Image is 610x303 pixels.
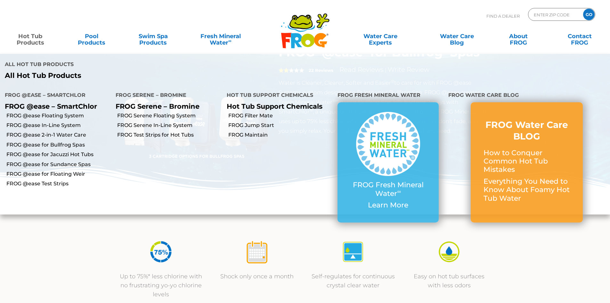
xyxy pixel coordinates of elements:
[6,30,54,43] a: Hot TubProducts
[484,177,570,203] p: Everything You Need to Know About Foamy Hot Tub Water
[245,240,269,264] img: icon-atease-shock-once
[149,240,173,264] img: icon-atease-75percent-less
[437,240,461,264] img: icon-atease-easy-on
[117,112,222,119] a: FROG Serene Floating System
[119,272,203,299] p: Up to 75%* less chlorine with no frustrating yo-yo chlorine levels
[408,272,491,290] p: Easy on hot tub surfaces with less odors
[129,30,177,43] a: Swim SpaProducts
[338,89,439,102] h4: FROG Fresh Mineral Water
[6,180,111,187] a: FROG @ease Test Strips
[227,89,328,102] h4: Hot Tub Support Chemicals
[350,112,426,213] a: FROG Fresh Mineral Water∞ Learn More
[5,72,300,80] a: All Hot Tub Products
[191,30,250,43] a: Fresh MineralWater∞
[6,171,111,178] a: FROG @ease for Floating Weir
[6,112,111,119] a: FROG @ease Floating System
[341,240,365,264] img: icon-atease-self-regulates
[583,9,595,20] input: GO
[117,122,222,129] a: FROG Serene In-Line System
[68,30,116,43] a: PoolProducts
[486,8,520,24] p: Find A Dealer
[448,89,605,102] h4: FROG Water Care Blog
[228,131,333,139] a: FROG Maintain
[533,10,576,19] input: Zip Code Form
[5,59,300,72] h4: All Hot Tub Products
[6,161,111,168] a: FROG @ease for Sundance Spas
[433,30,481,43] a: Water CareBlog
[227,102,328,110] p: Hot Tub Support Chemicals
[116,89,217,102] h4: FROG Serene – Bromine
[6,151,111,158] a: FROG @ease for Jacuzzi Hot Tubs
[116,102,217,110] p: FROG Serene – Bromine
[228,112,333,119] a: FROG Filter Mate
[342,30,419,43] a: Water CareExperts
[6,122,111,129] a: FROG @ease In-Line System
[228,122,333,129] a: FROG Jump Start
[5,89,106,102] h4: FROG @ease – SmartChlor
[117,131,222,139] a: FROG Test Strips for Hot Tubs
[312,272,395,290] p: Self-regulates for continuous crystal clear water
[5,102,106,110] p: FROG @ease – SmartChlor
[216,272,299,281] p: Shock only once a month
[484,119,570,206] a: FROG Water Care BLOG How to Conquer Common Hot Tub Mistakes Everything You Need to Know About Foa...
[556,30,604,43] a: ContactFROG
[350,181,426,198] p: FROG Fresh Mineral Water
[397,188,401,195] sup: ∞
[228,38,232,43] sup: ∞
[484,119,570,142] h3: FROG Water Care BLOG
[6,131,111,139] a: FROG @ease 2-in-1 Water Care
[494,30,542,43] a: AboutFROG
[484,149,570,174] p: How to Conquer Common Hot Tub Mistakes
[350,201,426,209] p: Learn More
[6,141,111,148] a: FROG @ease for Bullfrog Spas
